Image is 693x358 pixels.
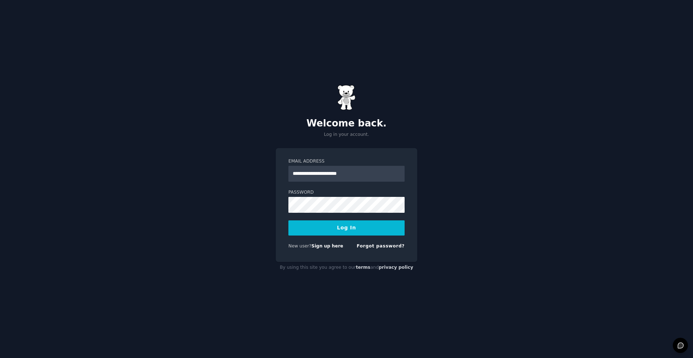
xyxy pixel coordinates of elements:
[356,265,370,270] a: terms
[288,220,405,236] button: Log In
[288,243,311,249] span: New user?
[288,158,405,165] label: Email Address
[357,243,405,249] a: Forgot password?
[311,243,343,249] a: Sign up here
[276,131,417,138] p: Log in your account.
[276,118,417,129] h2: Welcome back.
[379,265,413,270] a: privacy policy
[276,262,417,273] div: By using this site you agree to our and
[288,189,405,196] label: Password
[337,85,356,110] img: Gummy Bear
